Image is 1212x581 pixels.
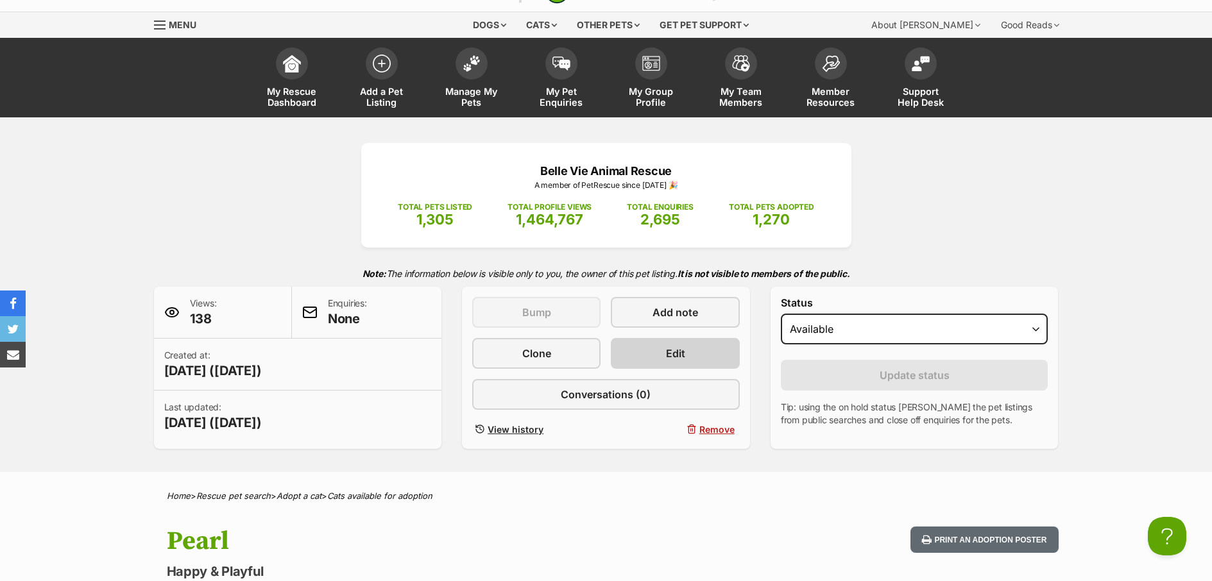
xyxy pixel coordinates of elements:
span: Update status [880,367,950,383]
span: My Rescue Dashboard [263,86,321,108]
span: None [328,310,367,328]
a: Conversations (0) [472,379,740,410]
div: Dogs [464,12,515,38]
span: Support Help Desk [892,86,950,108]
span: View history [488,423,543,436]
a: Member Resources [786,41,876,117]
a: My Pet Enquiries [516,41,606,117]
a: Edit [611,338,739,369]
img: manage-my-pets-icon-02211641906a0b7f246fdf0571729dbe1e7629f14944591b6c1af311fb30b64b.svg [463,55,481,72]
p: Tip: using the on hold status [PERSON_NAME] the pet listings from public searches and close off e... [781,401,1048,426]
a: Add note [611,297,739,328]
button: Update status [781,360,1048,391]
span: 1,305 [416,211,454,228]
span: [DATE] ([DATE]) [164,362,262,380]
p: TOTAL PETS ADOPTED [729,201,814,213]
span: 1,270 [753,211,790,228]
p: TOTAL PETS LISTED [398,201,472,213]
img: member-resources-icon-8e73f808a243e03378d46382f2149f9095a855e16c252ad45f914b54edf8863c.svg [822,55,840,72]
span: Add a Pet Listing [353,86,411,108]
a: Menu [154,12,205,35]
span: Bump [522,305,551,320]
span: [DATE] ([DATE]) [164,414,262,432]
img: team-members-icon-5396bd8760b3fe7c0b43da4ab00e1e3bb1a5d9ba89233759b79545d2d3fc5d0d.svg [732,55,750,72]
span: 1,464,767 [516,211,583,228]
a: Rescue pet search [196,491,271,501]
a: My Rescue Dashboard [247,41,337,117]
div: About [PERSON_NAME] [862,12,989,38]
span: 138 [190,310,217,328]
p: Enquiries: [328,297,367,328]
p: TOTAL ENQUIRIES [627,201,693,213]
button: Print an adoption poster [910,526,1058,553]
p: Created at: [164,349,262,380]
p: TOTAL PROFILE VIEWS [508,201,592,213]
a: Cats available for adoption [327,491,432,501]
img: pet-enquiries-icon-7e3ad2cf08bfb03b45e93fb7055b45f3efa6380592205ae92323e6603595dc1f.svg [552,56,570,71]
div: Cats [517,12,566,38]
span: Clone [522,346,551,361]
strong: Note: [363,268,386,279]
span: Edit [666,346,685,361]
img: dashboard-icon-eb2f2d2d3e046f16d808141f083e7271f6b2e854fb5c12c21221c1fb7104beca.svg [283,55,301,72]
a: Adopt a cat [277,491,321,501]
div: Other pets [568,12,649,38]
p: Views: [190,297,217,328]
a: Home [167,491,191,501]
div: Get pet support [651,12,758,38]
p: A member of PetRescue since [DATE] 🎉 [380,180,832,191]
p: Belle Vie Animal Rescue [380,162,832,180]
a: View history [472,420,601,439]
strong: It is not visible to members of the public. [678,268,850,279]
a: Add a Pet Listing [337,41,427,117]
p: Happy & Playful [167,562,710,580]
span: Remove [699,423,735,436]
p: The information below is visible only to you, the owner of this pet listing. [154,260,1059,287]
span: My Pet Enquiries [533,86,590,108]
a: My Team Members [696,41,786,117]
span: My Team Members [712,86,770,108]
span: Menu [169,19,196,30]
label: Status [781,297,1048,308]
h1: Pearl [167,526,710,556]
img: group-profile-icon-3fa3cf56718a62981997c0bc7e787c4b2cf8bcc04b72c1350f741eb67cf2f40e.svg [642,56,660,71]
a: Clone [472,338,601,369]
img: add-pet-listing-icon-0afa8454b4691262ce3f59096e99ab1cd57d4a30225e0717b998d2c9b9846f56.svg [373,55,391,72]
button: Remove [611,420,739,439]
iframe: Help Scout Beacon - Open [1148,517,1186,555]
span: 2,695 [640,211,680,228]
span: My Group Profile [622,86,680,108]
div: > > > [135,491,1078,501]
img: help-desk-icon-fdf02630f3aa405de69fd3d07c3f3aa587a6932b1a1747fa1d2bba05be0121f9.svg [912,56,930,71]
a: My Group Profile [606,41,696,117]
span: Member Resources [802,86,860,108]
p: Last updated: [164,401,262,432]
button: Bump [472,297,601,328]
span: Add note [653,305,698,320]
span: Manage My Pets [443,86,500,108]
span: Conversations (0) [561,387,651,402]
a: Support Help Desk [876,41,966,117]
a: Manage My Pets [427,41,516,117]
div: Good Reads [992,12,1068,38]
